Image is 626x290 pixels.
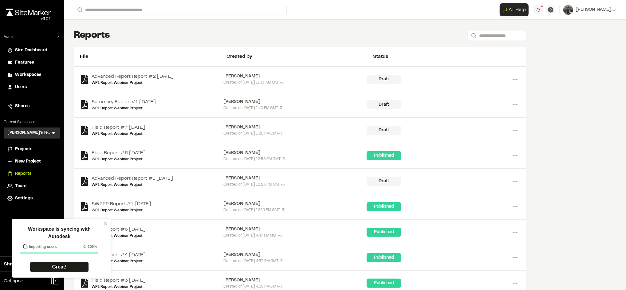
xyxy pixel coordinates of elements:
[576,6,611,13] span: [PERSON_NAME]
[223,80,367,85] div: Created on [DATE] 11:13 AM GMT-3
[223,201,367,207] div: [PERSON_NAME]
[15,47,47,54] span: Site Dashboard
[92,259,146,264] a: WP1 Report Webinar Project
[17,225,102,240] p: Workspace is syncing with Autodesk
[30,262,89,272] a: Great!
[367,151,401,160] div: Published
[373,53,520,60] div: Status
[15,195,33,202] span: Settings
[92,131,145,137] a: WP1 Report Webinar Project
[74,5,85,15] button: Search
[367,75,401,84] div: Draft
[509,6,526,14] span: AI Help
[7,158,57,165] a: New Project
[223,233,367,238] div: Created on [DATE] 4:47 PM GMT-3
[6,16,51,22] div: Oh geez...please don't...
[7,195,57,202] a: Settings
[80,53,226,60] div: File
[367,177,401,186] div: Draft
[92,98,156,106] a: Summary Report #1 [DATE]
[500,3,529,16] button: Open AI Assistant
[15,146,32,153] span: Projects
[15,72,41,78] span: Workspaces
[7,170,57,177] a: Reports
[367,228,401,237] div: Published
[92,277,146,284] a: Field Report #3 [DATE]
[92,226,146,233] a: Field Report #6 [DATE]
[7,183,57,190] a: Team
[15,183,26,190] span: Team
[92,284,146,290] a: WP1 Report Webinar Project
[74,29,110,42] h1: Reports
[7,59,57,66] a: Features
[92,251,146,259] a: Field Report #4 [DATE]
[4,34,14,40] p: Admin
[223,207,367,213] div: Created on [DATE] 12:19 PM GMT-3
[7,47,57,54] a: Site Dashboard
[223,226,367,233] div: [PERSON_NAME]
[92,182,173,188] a: WP1 Report Webinar Project
[367,279,401,288] div: Published
[15,103,30,110] span: Shares
[223,252,367,258] div: [PERSON_NAME]
[15,170,31,177] span: Reports
[20,244,57,249] div: Importing users
[468,31,479,41] button: Search
[223,124,367,131] div: [PERSON_NAME]
[92,149,146,157] a: Field Report #6 [DATE]
[104,221,108,226] button: close
[7,72,57,78] a: Workspaces
[4,120,60,125] p: Current Workspace
[15,84,27,91] span: Users
[7,84,57,91] a: Users
[223,131,367,136] div: Created on [DATE] 1:20 PM GMT-3
[15,59,34,66] span: Features
[367,202,401,211] div: Published
[500,3,531,16] div: Open AI Assistant
[92,233,146,239] a: WP1 Report Webinar Project
[92,73,174,80] a: Advanced Report Report #2 [DATE]
[7,146,57,153] a: Projects
[6,9,51,16] img: rebrand.png
[92,124,145,131] a: Field Report #7 [DATE]
[92,106,156,111] a: WP1 Report Webinar Project
[223,258,367,264] div: Created on [DATE] 4:37 PM GMT-3
[7,103,57,110] a: Shares
[367,253,401,262] div: Published
[88,244,97,249] span: 100%
[92,208,151,213] a: WP1 Report Webinar Project
[563,5,616,15] button: [PERSON_NAME]
[92,175,173,182] a: Advanced Report Report #1 [DATE]
[223,284,367,289] div: Created on [DATE] 4:28 PM GMT-3
[223,182,367,187] div: Created on [DATE] 12:23 PM GMT-3
[223,73,367,80] div: [PERSON_NAME]
[367,100,401,109] div: Draft
[226,53,373,60] div: Created by
[563,5,573,15] img: User
[367,126,401,135] div: Draft
[223,175,367,182] div: [PERSON_NAME]
[92,200,151,208] a: SWPPP Report #1 [DATE]
[92,80,174,86] a: WP1 Report Webinar Project
[15,158,41,165] span: New Project
[92,157,146,162] a: WP1 Report Webinar Project
[223,105,367,111] div: Created on [DATE] 1:40 PM GMT-3
[83,244,86,249] span: 0 /
[223,150,367,156] div: [PERSON_NAME]
[4,277,23,285] span: Collapse
[223,277,367,284] div: [PERSON_NAME]
[4,261,45,268] span: Share Workspace
[7,130,50,136] h3: [PERSON_NAME]'s Test
[223,99,367,105] div: [PERSON_NAME]
[223,156,367,162] div: Created on [DATE] 12:58 PM GMT-3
